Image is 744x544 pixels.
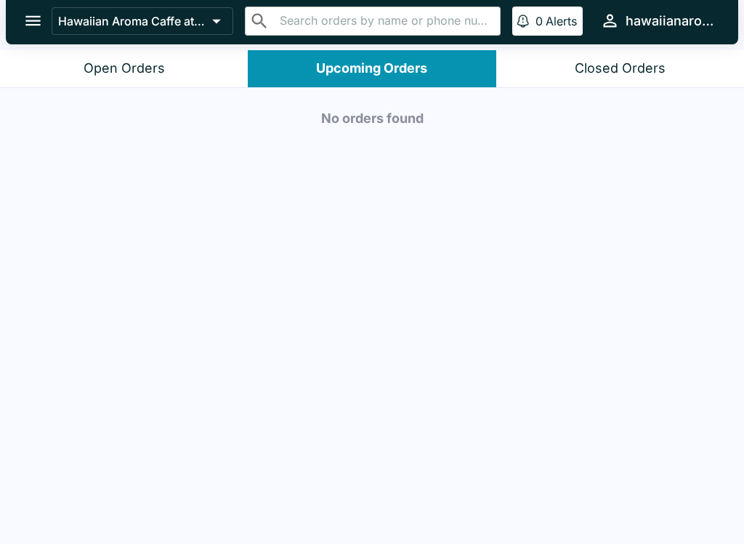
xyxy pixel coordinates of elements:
p: Alerts [546,14,577,28]
input: Search orders by name or phone number [275,11,494,31]
p: 0 [535,14,543,28]
p: Hawaiian Aroma Caffe at [GEOGRAPHIC_DATA] [58,14,206,28]
div: Open Orders [84,60,165,77]
button: open drawer [15,2,52,39]
button: Hawaiian Aroma Caffe at [GEOGRAPHIC_DATA] [52,7,233,35]
div: Upcoming Orders [316,60,427,77]
div: hawaiianaromacaffewalls [626,12,715,30]
button: hawaiianaromacaffewalls [594,5,721,36]
div: Closed Orders [575,60,666,77]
